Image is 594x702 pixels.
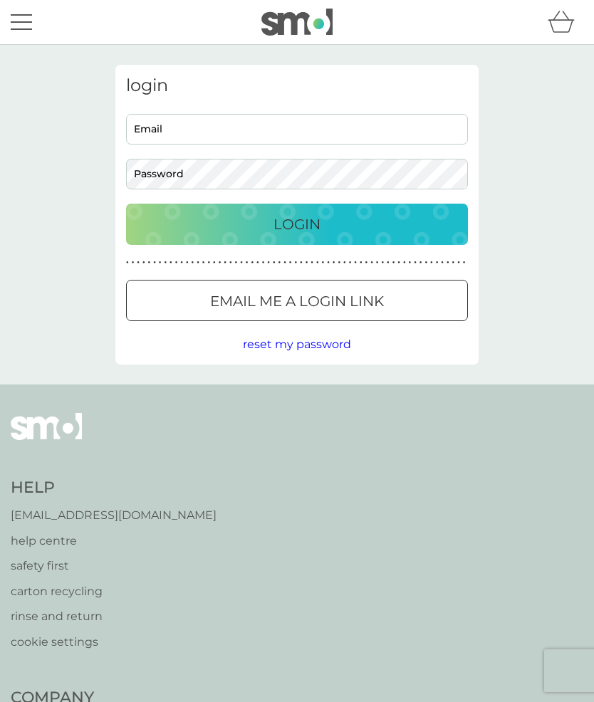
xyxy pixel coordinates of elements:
[457,259,460,266] p: ●
[180,259,183,266] p: ●
[202,259,205,266] p: ●
[463,259,466,266] p: ●
[224,259,226,266] p: ●
[126,259,129,266] p: ●
[153,259,156,266] p: ●
[424,259,427,266] p: ●
[327,259,330,266] p: ●
[289,259,292,266] p: ●
[11,582,217,601] a: carton recycling
[235,259,238,266] p: ●
[420,259,422,266] p: ●
[261,9,333,36] img: smol
[387,259,390,266] p: ●
[548,8,583,36] div: basket
[381,259,384,266] p: ●
[306,259,308,266] p: ●
[207,259,210,266] p: ●
[197,259,199,266] p: ●
[11,633,217,651] a: cookie settings
[278,259,281,266] p: ●
[452,259,455,266] p: ●
[273,213,321,236] p: Login
[11,413,82,461] img: smol
[11,506,217,525] a: [EMAIL_ADDRESS][DOMAIN_NAME]
[397,259,400,266] p: ●
[300,259,303,266] p: ●
[229,259,232,266] p: ●
[338,259,340,266] p: ●
[240,259,243,266] p: ●
[436,259,439,266] p: ●
[343,259,346,266] p: ●
[243,335,351,354] button: reset my password
[316,259,319,266] p: ●
[126,75,468,96] h3: login
[360,259,363,266] p: ●
[192,259,194,266] p: ●
[256,259,259,266] p: ●
[164,259,167,266] p: ●
[137,259,140,266] p: ●
[246,259,249,266] p: ●
[11,532,217,550] a: help centre
[414,259,417,266] p: ●
[159,259,162,266] p: ●
[175,259,178,266] p: ●
[170,259,172,266] p: ●
[11,607,217,626] a: rinse and return
[126,280,468,321] button: Email me a login link
[430,259,433,266] p: ●
[262,259,265,266] p: ●
[370,259,373,266] p: ●
[213,259,216,266] p: ●
[11,477,217,499] h4: Help
[354,259,357,266] p: ●
[148,259,151,266] p: ●
[403,259,406,266] p: ●
[349,259,352,266] p: ●
[251,259,254,266] p: ●
[311,259,313,266] p: ●
[441,259,444,266] p: ●
[126,204,468,245] button: Login
[273,259,276,266] p: ●
[219,259,222,266] p: ●
[447,259,449,266] p: ●
[283,259,286,266] p: ●
[409,259,412,266] p: ●
[333,259,335,266] p: ●
[322,259,325,266] p: ●
[11,9,32,36] button: menu
[11,557,217,575] a: safety first
[365,259,368,266] p: ●
[243,337,351,351] span: reset my password
[132,259,135,266] p: ●
[267,259,270,266] p: ●
[186,259,189,266] p: ●
[392,259,395,266] p: ●
[294,259,297,266] p: ●
[376,259,379,266] p: ●
[210,290,384,313] p: Email me a login link
[142,259,145,266] p: ●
